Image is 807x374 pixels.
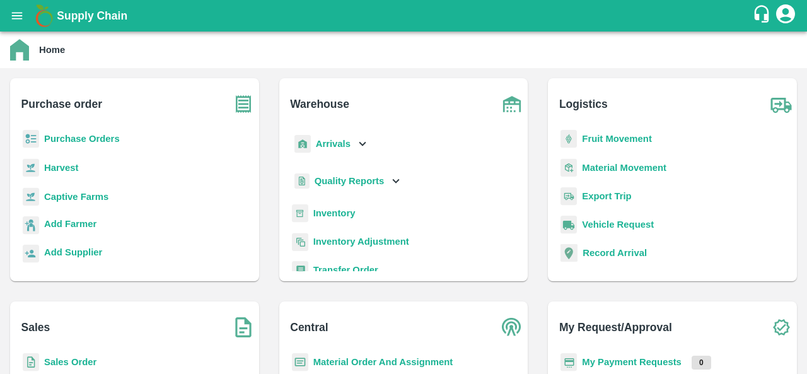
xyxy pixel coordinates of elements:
[560,187,577,206] img: delivery
[292,261,308,279] img: whTransfer
[582,134,652,144] a: Fruit Movement
[316,139,351,149] b: Arrivals
[692,356,711,370] p: 0
[39,45,65,55] b: Home
[23,158,39,177] img: harvest
[44,217,96,234] a: Add Farmer
[57,9,127,22] b: Supply Chain
[23,353,39,371] img: sales
[313,237,409,247] a: Inventory Adjustment
[496,88,528,120] img: warehouse
[313,208,356,218] a: Inventory
[583,248,647,258] a: Record Arrival
[560,158,577,177] img: material
[290,318,328,336] b: Central
[32,3,57,28] img: logo
[774,3,797,29] div: account of current user
[23,245,39,263] img: supplier
[292,168,403,194] div: Quality Reports
[44,134,120,144] a: Purchase Orders
[496,312,528,343] img: central
[228,312,259,343] img: soSales
[560,353,577,371] img: payment
[313,265,378,275] a: Transfer Order
[10,39,29,61] img: home
[44,245,102,262] a: Add Supplier
[313,357,453,367] a: Material Order And Assignment
[559,95,608,113] b: Logistics
[290,95,349,113] b: Warehouse
[23,187,39,206] img: harvest
[582,163,666,173] a: Material Movement
[765,312,797,343] img: check
[292,233,308,251] img: inventory
[44,163,78,173] a: Harvest
[560,130,577,148] img: fruit
[23,216,39,235] img: farmer
[560,216,577,234] img: vehicle
[582,219,654,230] a: Vehicle Request
[228,88,259,120] img: purchase
[765,88,797,120] img: truck
[294,135,311,153] img: whArrival
[582,191,631,201] a: Export Trip
[44,192,108,202] a: Captive Farms
[582,357,682,367] a: My Payment Requests
[44,247,102,257] b: Add Supplier
[57,7,752,25] a: Supply Chain
[21,318,50,336] b: Sales
[23,130,39,148] img: reciept
[315,176,385,186] b: Quality Reports
[21,95,102,113] b: Purchase order
[292,353,308,371] img: centralMaterial
[44,357,96,367] a: Sales Order
[3,1,32,30] button: open drawer
[292,130,370,158] div: Arrivals
[752,4,774,27] div: customer-support
[559,318,672,336] b: My Request/Approval
[292,204,308,223] img: whInventory
[560,244,578,262] img: recordArrival
[294,173,310,189] img: qualityReport
[44,219,96,229] b: Add Farmer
